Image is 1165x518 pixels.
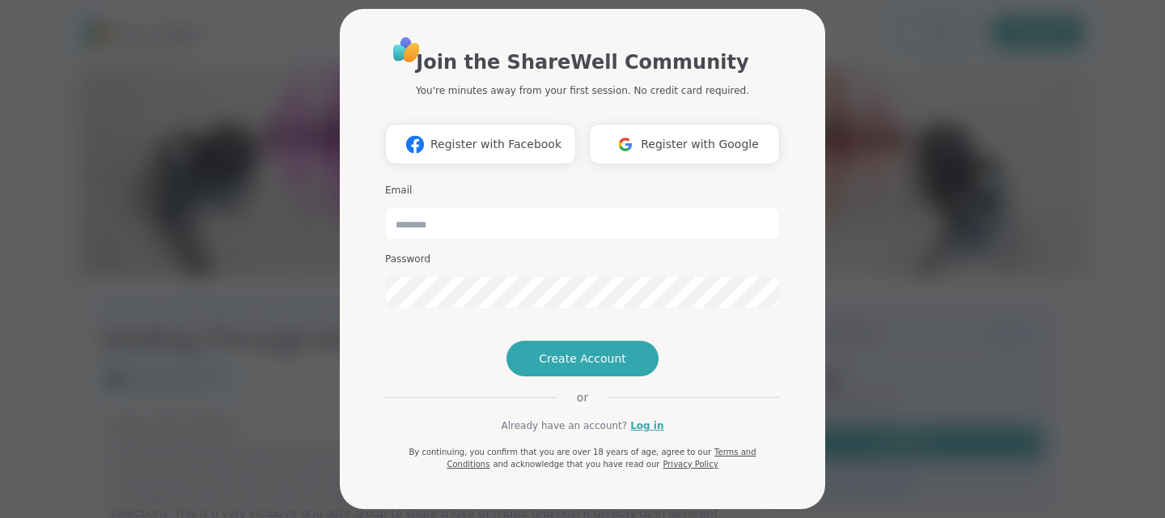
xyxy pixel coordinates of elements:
span: and acknowledge that you have read our [493,460,659,469]
a: Log in [630,418,663,433]
button: Create Account [506,341,659,376]
a: Terms and Conditions [447,448,756,469]
span: Register with Google [641,136,759,153]
span: or [557,389,608,405]
img: ShareWell Logomark [400,129,430,159]
span: Already have an account? [501,418,627,433]
h3: Email [385,184,780,197]
button: Register with Facebook [385,124,576,164]
span: By continuing, you confirm that you are over 18 years of age, agree to our [409,448,711,456]
img: ShareWell Logomark [610,129,641,159]
h3: Password [385,253,780,266]
span: Create Account [539,350,626,367]
button: Register with Google [589,124,780,164]
img: ShareWell Logo [388,32,425,68]
p: You're minutes away from your first session. No credit card required. [416,83,749,98]
h1: Join the ShareWell Community [416,48,748,77]
span: Register with Facebook [430,136,561,153]
a: Privacy Policy [663,460,718,469]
